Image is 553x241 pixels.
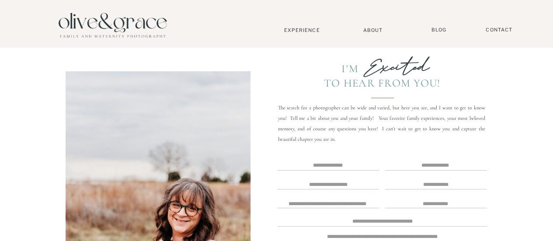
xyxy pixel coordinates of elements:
a: BLOG [428,27,450,33]
a: Experience [273,27,331,33]
div: To Hear from you! [318,77,447,89]
a: Contact [482,27,517,33]
a: About [360,27,386,33]
p: The search for a photographer can be wide and varied, but here you are, and I want to get to know... [278,102,485,135]
div: I'm [329,62,359,75]
b: Excited [364,54,430,80]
